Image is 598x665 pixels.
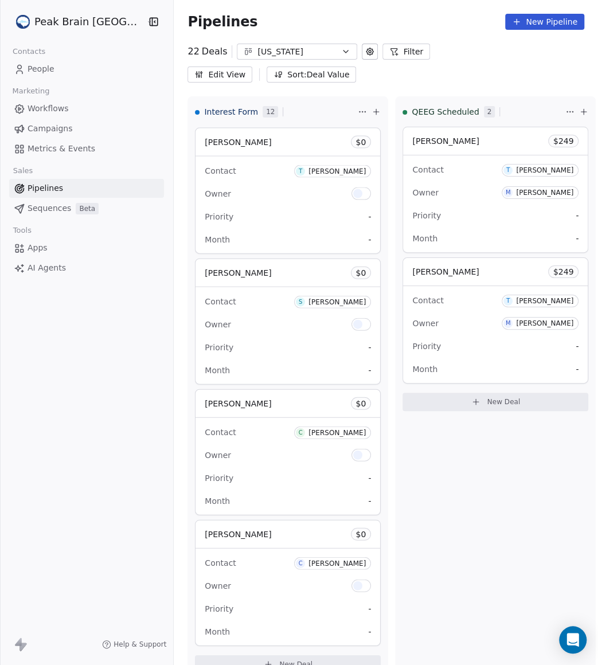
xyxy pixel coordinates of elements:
div: 22 [187,45,227,58]
img: Peak%20Brain%20Logo.png [16,15,30,29]
span: Sales [8,162,38,179]
span: - [576,363,579,375]
span: Month [412,365,437,374]
span: [PERSON_NAME] [205,138,271,147]
div: [PERSON_NAME] [308,429,366,437]
div: [PERSON_NAME] [516,297,573,305]
span: Pipelines [187,14,257,30]
span: 2 [484,106,495,118]
span: Contact [205,558,236,568]
span: - [368,342,371,353]
button: Filter [382,44,430,60]
div: T [506,166,510,175]
div: S [299,298,302,307]
span: Peak Brain [GEOGRAPHIC_DATA] [34,14,143,29]
span: Beta [76,203,99,214]
div: [PERSON_NAME]$249ContactT[PERSON_NAME]OwnerM[PERSON_NAME]Priority-Month- [402,257,588,384]
span: Campaigns [28,123,72,135]
span: Contact [412,165,443,174]
span: New Deal [487,397,521,406]
span: Contact [205,428,236,437]
span: Owner [205,581,231,590]
a: Campaigns [9,119,164,138]
div: M [506,188,511,197]
span: Priority [205,604,233,613]
div: [US_STATE] [257,46,337,58]
span: Priority [412,342,441,351]
span: Priority [205,343,233,352]
div: [PERSON_NAME] [516,166,573,174]
span: Apps [28,242,48,254]
div: C [299,559,303,568]
a: AI Agents [9,259,164,277]
span: Priority [205,474,233,483]
span: $ 0 [356,267,366,279]
span: Help & Support [114,640,166,649]
span: Priority [412,211,441,220]
button: Sort: Deal Value [267,66,356,83]
span: - [368,495,371,507]
span: Workflows [28,103,69,115]
span: $ 249 [553,266,574,277]
a: SequencesBeta [9,199,164,218]
span: - [368,603,371,615]
div: QEEG Scheduled2 [402,97,563,127]
div: [PERSON_NAME] [308,560,366,568]
div: [PERSON_NAME] [516,319,573,327]
a: Metrics & Events [9,139,164,158]
div: T [506,296,510,306]
button: Edit View [187,66,252,83]
div: [PERSON_NAME] [516,189,573,197]
span: - [368,626,371,637]
div: [PERSON_NAME]$0ContactT[PERSON_NAME]OwnerPriority-Month- [195,128,381,254]
span: - [368,365,371,376]
div: C [299,428,303,437]
a: Apps [9,238,164,257]
span: [PERSON_NAME] [412,267,479,276]
div: Interest Form12 [195,97,355,127]
span: $ 249 [553,135,574,147]
span: [PERSON_NAME] [412,136,479,146]
span: - [368,234,371,245]
span: Tools [8,222,36,239]
span: Owner [412,188,439,197]
span: People [28,63,54,75]
span: Marketing [7,83,54,100]
span: - [368,211,371,222]
span: Month [412,234,437,243]
a: Workflows [9,99,164,118]
span: Contact [205,297,236,306]
span: Owner [205,189,231,198]
span: $ 0 [356,529,366,540]
div: [PERSON_NAME]$249ContactT[PERSON_NAME]OwnerM[PERSON_NAME]Priority-Month- [402,127,588,253]
a: People [9,60,164,79]
span: [PERSON_NAME] [205,530,271,539]
div: [PERSON_NAME] [308,298,366,306]
button: New Deal [402,393,588,411]
span: [PERSON_NAME] [205,399,271,408]
span: - [576,233,579,244]
div: M [506,319,511,328]
a: Pipelines [9,179,164,198]
button: Peak Brain [GEOGRAPHIC_DATA] [14,12,137,32]
span: - [576,210,579,221]
div: [PERSON_NAME] [308,167,366,175]
span: Contact [205,166,236,175]
span: 12 [263,106,278,118]
span: Owner [205,320,231,329]
span: $ 0 [356,398,366,409]
span: Month [205,627,230,636]
span: $ 0 [356,136,366,148]
a: Help & Support [102,640,166,649]
span: Month [205,366,230,375]
div: Open Intercom Messenger [559,626,587,654]
span: - [576,341,579,352]
span: Sequences [28,202,71,214]
span: Owner [412,319,439,328]
span: Owner [205,451,231,460]
span: QEEG Scheduled [412,106,479,118]
span: Interest Form [204,106,258,118]
span: - [368,472,371,484]
div: T [299,167,302,176]
div: [PERSON_NAME]$0ContactC[PERSON_NAME]OwnerPriority-Month- [195,520,381,646]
